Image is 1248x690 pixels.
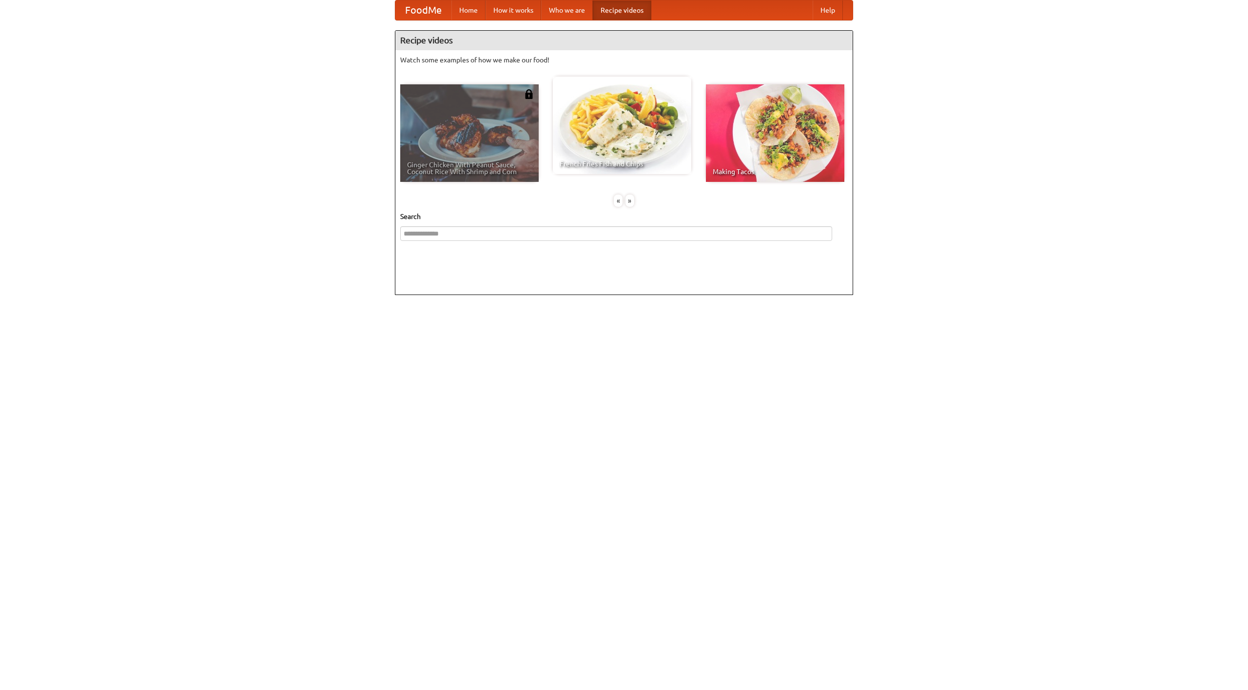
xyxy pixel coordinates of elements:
span: French Fries Fish and Chips [560,160,684,167]
a: FoodMe [395,0,451,20]
a: Home [451,0,486,20]
a: Recipe videos [593,0,651,20]
img: 483408.png [524,89,534,99]
a: Who we are [541,0,593,20]
a: How it works [486,0,541,20]
div: « [614,195,623,207]
p: Watch some examples of how we make our food! [400,55,848,65]
h5: Search [400,212,848,221]
a: Help [813,0,843,20]
a: Making Tacos [706,84,844,182]
h4: Recipe videos [395,31,853,50]
a: French Fries Fish and Chips [553,77,691,174]
span: Making Tacos [713,168,838,175]
div: » [625,195,634,207]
